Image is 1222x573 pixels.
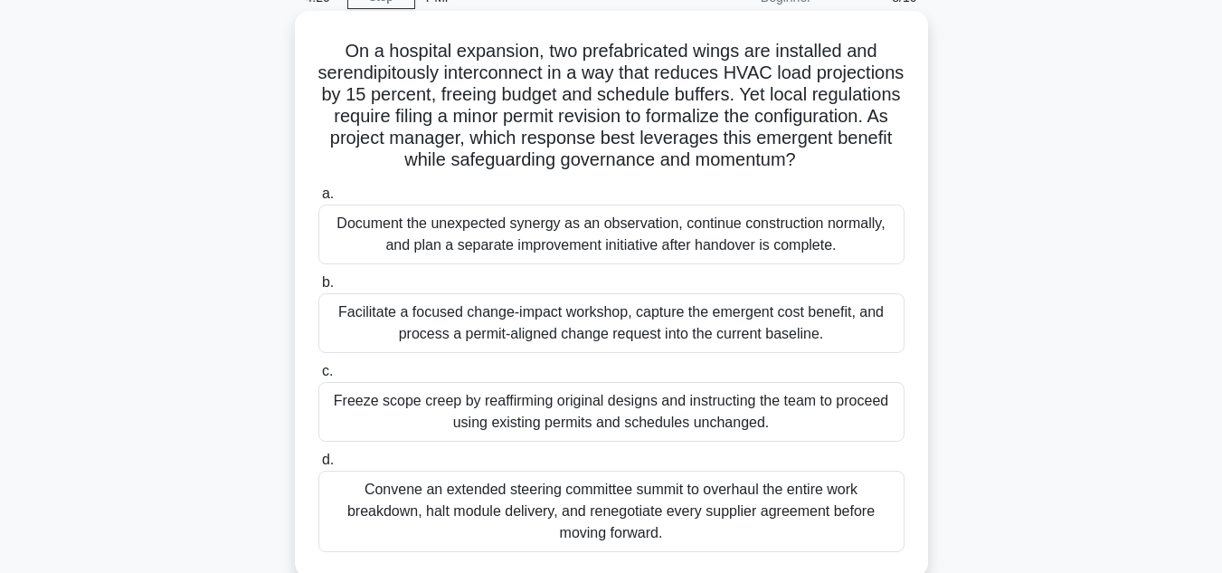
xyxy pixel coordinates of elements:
div: Facilitate a focused change-impact workshop, capture the emergent cost benefit, and process a per... [318,293,905,353]
div: Document the unexpected synergy as an observation, continue construction normally, and plan a sep... [318,205,905,264]
span: c. [322,363,333,378]
span: a. [322,186,334,201]
div: Convene an extended steering committee summit to overhaul the entire work breakdown, halt module ... [318,471,905,552]
div: Freeze scope creep by reaffirming original designs and instructing the team to proceed using exis... [318,382,905,442]
span: b. [322,274,334,290]
h5: On a hospital expansion, two prefabricated wings are installed and serendipitously interconnect i... [317,40,906,172]
span: d. [322,452,334,467]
